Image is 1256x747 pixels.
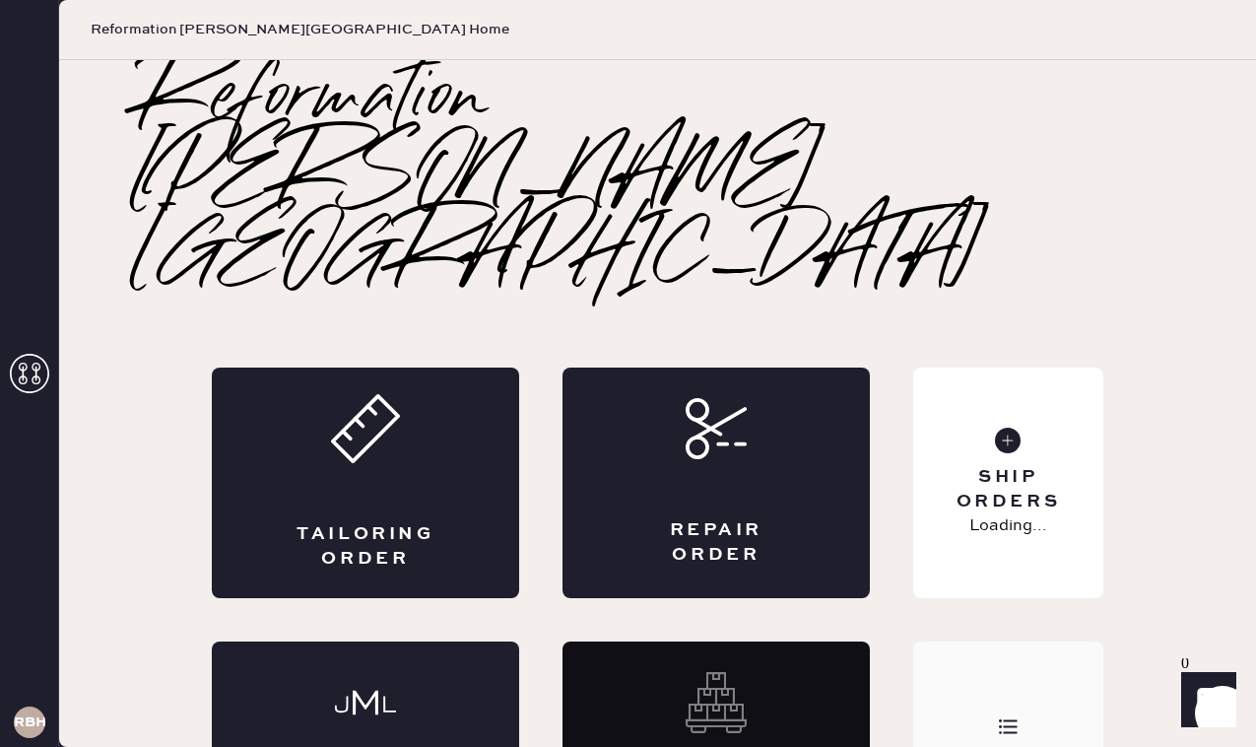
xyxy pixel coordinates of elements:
[641,518,791,568] div: Repair Order
[1162,658,1247,743] iframe: Front Chat
[969,514,1047,538] p: Loading...
[14,715,45,729] h3: RBHA
[138,60,1177,297] h2: Reformation [PERSON_NAME][GEOGRAPHIC_DATA]
[291,522,440,572] div: Tailoring Order
[91,20,509,39] span: Reformation [PERSON_NAME][GEOGRAPHIC_DATA] Home
[929,465,1088,514] div: Ship Orders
